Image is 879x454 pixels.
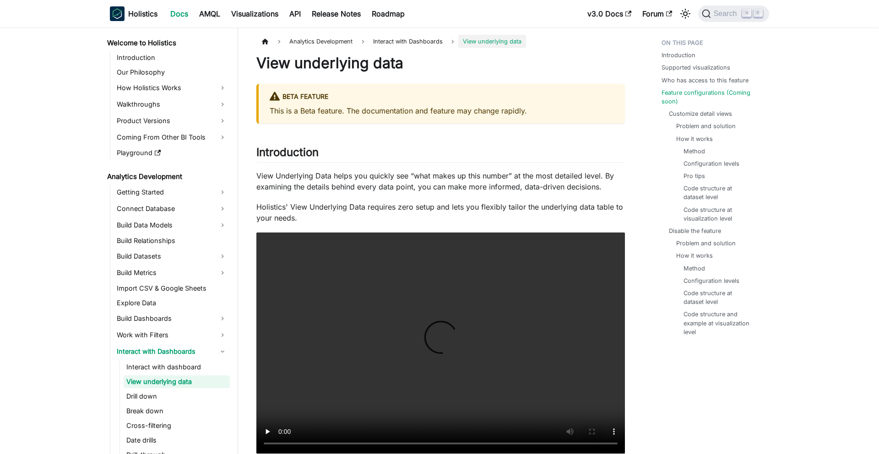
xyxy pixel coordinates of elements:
a: Product Versions [114,113,230,128]
a: HolisticsHolistics [110,6,157,21]
a: How it works [676,135,713,143]
img: Holistics [110,6,125,21]
a: Work with Filters [114,328,230,342]
a: Walkthroughs [114,97,230,112]
a: How Holistics Works [114,81,230,95]
button: Search (Command+K) [698,5,769,22]
a: Interact with Dashboards [114,344,230,359]
a: Method [684,147,705,156]
a: v3.0 Docs [582,6,637,21]
a: Configuration levels [684,159,739,168]
a: Method [684,264,705,273]
b: Holistics [128,8,157,19]
span: Search [711,10,743,18]
p: Holistics' View Underlying Data requires zero setup and lets you flexibly tailor the underlying d... [256,201,625,223]
h2: Introduction [256,146,625,163]
a: Code structure at dataset level [684,289,753,306]
a: Cross-filtering [124,419,230,432]
a: Disable the feature [669,227,721,235]
a: Break down [124,405,230,417]
a: Forum [637,6,678,21]
a: Feature configurations (Coming soon) [662,88,764,106]
nav: Docs sidebar [101,27,238,454]
a: Drill down [124,390,230,403]
a: Build Datasets [114,249,230,264]
a: Configuration levels [684,276,739,285]
span: Analytics Development [285,35,357,48]
a: Build Metrics [114,265,230,280]
a: How it works [676,251,713,260]
a: Code structure at dataset level [684,184,753,201]
a: Analytics Development [104,170,230,183]
a: Problem and solution [676,122,736,130]
a: Release Notes [306,6,366,21]
button: Switch between dark and light mode (currently light mode) [678,6,693,21]
a: Connect Database [114,201,230,216]
div: BETA FEATURE [270,91,614,103]
a: Home page [256,35,274,48]
video: Your browser does not support embedding video, but you can . [256,232,625,454]
span: Interact with Dashboards [369,35,447,48]
h1: View underlying data [256,54,625,72]
a: Playground [114,146,230,159]
a: Interact with dashboard [124,361,230,373]
kbd: ⌘ [742,9,751,17]
a: Pro tips [684,172,705,180]
p: This is a Beta feature. The documentation and feature may change rapidly. [270,105,614,116]
a: Introduction [662,51,695,59]
kbd: K [754,9,763,17]
a: Build Dashboards [114,311,230,326]
a: Customize detail views [669,109,732,118]
a: Import CSV & Google Sheets [114,282,230,295]
a: AMQL [194,6,226,21]
a: Welcome to Holistics [104,37,230,49]
a: Coming From Other BI Tools [114,130,230,145]
a: Code structure at visualization level [684,205,753,223]
p: View Underlying Data helps you quickly see “what makes up this number” at the most detailed level... [256,170,625,192]
span: View underlying data [458,35,526,48]
a: Build Relationships [114,234,230,247]
a: Build Data Models [114,218,230,232]
a: Date drills [124,434,230,447]
a: Code structure and example at visualization level [684,310,753,336]
a: Problem and solution [676,239,736,248]
a: Roadmap [366,6,410,21]
a: Docs [165,6,194,21]
a: Who has access to this feature [662,76,749,85]
a: Our Philosophy [114,66,230,79]
a: View underlying data [124,375,230,388]
a: Getting Started [114,185,230,200]
a: Explore Data [114,297,230,309]
a: Supported visualizations [662,63,730,72]
a: Introduction [114,51,230,64]
a: Visualizations [226,6,284,21]
nav: Breadcrumbs [256,35,625,48]
a: API [284,6,306,21]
